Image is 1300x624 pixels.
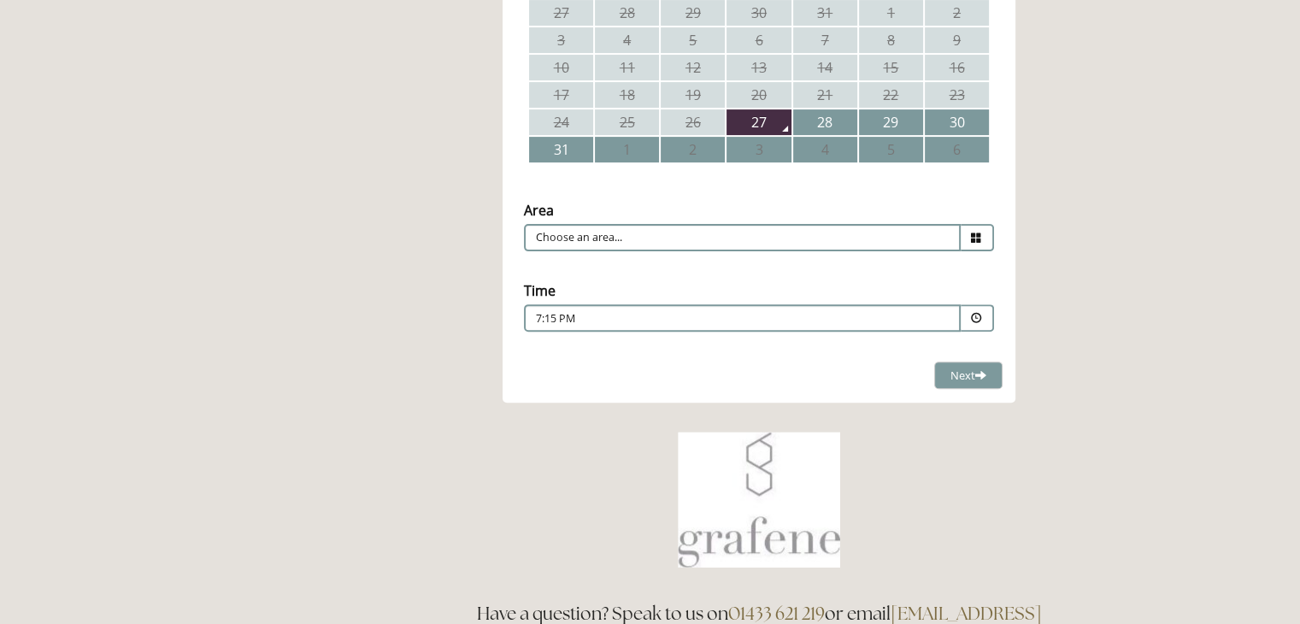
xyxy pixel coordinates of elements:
p: 7:15 PM [536,311,845,327]
td: 4 [793,137,857,162]
td: 1 [595,137,659,162]
td: 3 [529,27,593,53]
td: 5 [859,137,923,162]
td: 27 [726,109,791,135]
td: 16 [925,55,989,80]
td: 4 [595,27,659,53]
td: 18 [595,82,659,108]
td: 9 [925,27,989,53]
td: 29 [859,109,923,135]
td: 19 [661,82,725,108]
label: Time [524,281,556,300]
td: 13 [726,55,791,80]
td: 17 [529,82,593,108]
td: 14 [793,55,857,80]
button: Next [934,362,1003,390]
td: 6 [726,27,791,53]
td: 30 [925,109,989,135]
td: 6 [925,137,989,162]
td: 11 [595,55,659,80]
td: 3 [726,137,791,162]
td: 23 [925,82,989,108]
td: 26 [661,109,725,135]
td: 25 [595,109,659,135]
td: 7 [793,27,857,53]
td: 15 [859,55,923,80]
td: 2 [661,137,725,162]
td: 12 [661,55,725,80]
td: 24 [529,109,593,135]
span: Next [950,368,986,383]
label: Area [524,201,554,220]
td: 8 [859,27,923,53]
td: 22 [859,82,923,108]
td: 31 [529,137,593,162]
td: 20 [726,82,791,108]
td: 21 [793,82,857,108]
img: Book a table at Grafene Restaurant @ Losehill [678,432,840,568]
td: 5 [661,27,725,53]
td: 10 [529,55,593,80]
td: 28 [793,109,857,135]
